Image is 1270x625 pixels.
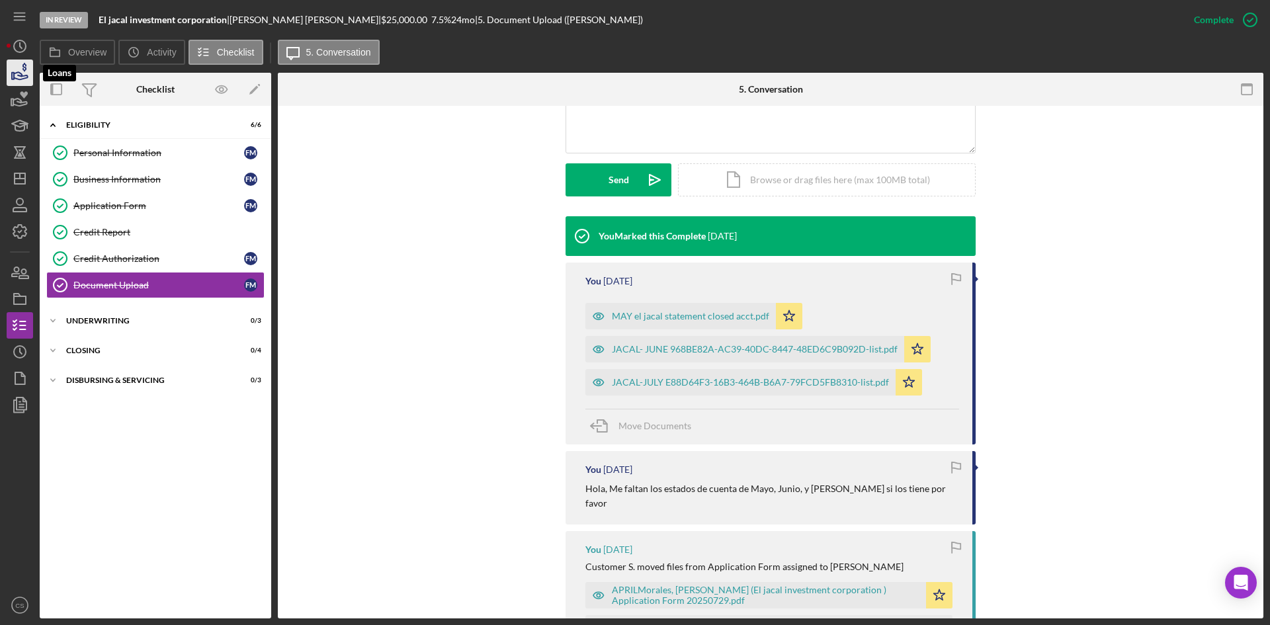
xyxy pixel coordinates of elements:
[585,481,959,511] p: Hola, Me faltan los estados de cuenta de Mayo, Junio, y [PERSON_NAME] si los tiene por favor
[73,200,244,211] div: Application Form
[237,317,261,325] div: 0 / 3
[66,376,228,384] div: Disbursing & Servicing
[46,192,265,219] a: Application FormFM
[46,140,265,166] a: Personal InformationFM
[244,146,257,159] div: F M
[237,376,261,384] div: 0 / 3
[739,84,803,95] div: 5. Conversation
[603,464,632,475] time: 2025-08-06 00:10
[237,347,261,354] div: 0 / 4
[585,582,952,608] button: APRILMorales, [PERSON_NAME] (El jacal investment corporation ) Application Form 20250729.pdf
[618,420,691,431] span: Move Documents
[451,15,475,25] div: 24 mo
[612,311,769,321] div: MAY el jacal statement closed acct.pdf
[73,174,244,185] div: Business Information
[66,347,228,354] div: Closing
[244,173,257,186] div: F M
[73,253,244,264] div: Credit Authorization
[118,40,185,65] button: Activity
[475,15,643,25] div: | 5. Document Upload ([PERSON_NAME])
[585,276,601,286] div: You
[244,252,257,265] div: F M
[40,12,88,28] div: In Review
[66,121,228,129] div: Eligibility
[46,245,265,272] a: Credit AuthorizationFM
[612,585,919,606] div: APRILMorales, [PERSON_NAME] (El jacal investment corporation ) Application Form 20250729.pdf
[609,163,629,196] div: Send
[237,121,261,129] div: 6 / 6
[585,464,601,475] div: You
[73,147,244,158] div: Personal Information
[599,231,706,241] div: You Marked this Complete
[244,199,257,212] div: F M
[585,369,922,396] button: JACAL-JULY E88D64F3-16B3-464B-B6A7-79FCD5FB8310-list.pdf
[585,336,931,362] button: JACAL- JUNE 968BE82A-AC39-40DC-8447-48ED6C9B092D-list.pdf
[99,14,227,25] b: El jacal investment corporation
[99,15,230,25] div: |
[585,562,904,572] div: Customer S. moved files from Application Form assigned to [PERSON_NAME]
[1181,7,1263,33] button: Complete
[230,15,381,25] div: [PERSON_NAME] [PERSON_NAME] |
[612,377,889,388] div: JACAL-JULY E88D64F3-16B3-464B-B6A7-79FCD5FB8310-list.pdf
[306,47,371,58] label: 5. Conversation
[708,231,737,241] time: 2025-08-07 19:19
[381,15,431,25] div: $25,000.00
[15,602,24,609] text: CS
[7,592,33,618] button: CS
[66,317,228,325] div: Underwriting
[46,166,265,192] a: Business InformationFM
[244,278,257,292] div: F M
[585,544,601,555] div: You
[603,276,632,286] time: 2025-08-07 19:18
[46,219,265,245] a: Credit Report
[46,272,265,298] a: Document UploadFM
[136,84,175,95] div: Checklist
[73,227,264,237] div: Credit Report
[566,163,671,196] button: Send
[73,280,244,290] div: Document Upload
[603,544,632,555] time: 2025-08-06 00:08
[431,15,451,25] div: 7.5 %
[612,344,898,354] div: JACAL- JUNE 968BE82A-AC39-40DC-8447-48ED6C9B092D-list.pdf
[189,40,263,65] button: Checklist
[147,47,176,58] label: Activity
[217,47,255,58] label: Checklist
[1194,7,1234,33] div: Complete
[585,303,802,329] button: MAY el jacal statement closed acct.pdf
[1225,567,1257,599] div: Open Intercom Messenger
[68,47,106,58] label: Overview
[278,40,380,65] button: 5. Conversation
[40,40,115,65] button: Overview
[585,409,704,442] button: Move Documents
